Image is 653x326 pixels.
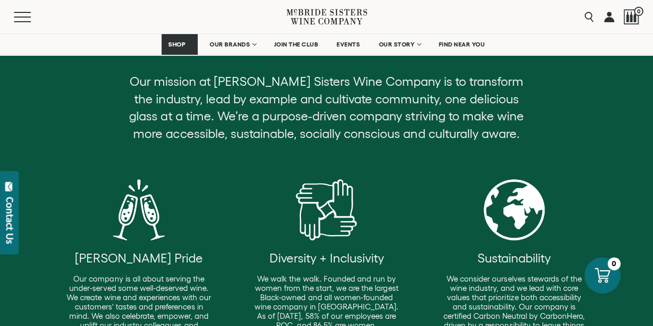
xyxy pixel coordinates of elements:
span: OUR BRANDS [210,41,250,48]
button: Mobile Menu Trigger [14,12,51,22]
a: OUR BRANDS [203,34,262,55]
a: SHOP [162,34,198,55]
span: OUR STORY [378,41,415,48]
div: 0 [608,257,620,270]
span: FIND NEAR YOU [439,41,485,48]
span: JOIN THE CLUB [274,41,318,48]
a: JOIN THE CLUB [267,34,325,55]
a: EVENTS [330,34,367,55]
div: Diversity + Inclusivity [233,250,420,267]
p: Our mission at [PERSON_NAME] Sisters Wine Company is to transform the industry, lead by example a... [121,73,532,142]
div: Sustainability [420,250,608,267]
span: 0 [634,7,643,16]
div: Contact Us [5,197,15,244]
span: SHOP [168,41,186,48]
a: FIND NEAR YOU [432,34,492,55]
span: EVENTS [337,41,360,48]
a: OUR STORY [372,34,427,55]
div: [PERSON_NAME] Pride [45,250,233,267]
